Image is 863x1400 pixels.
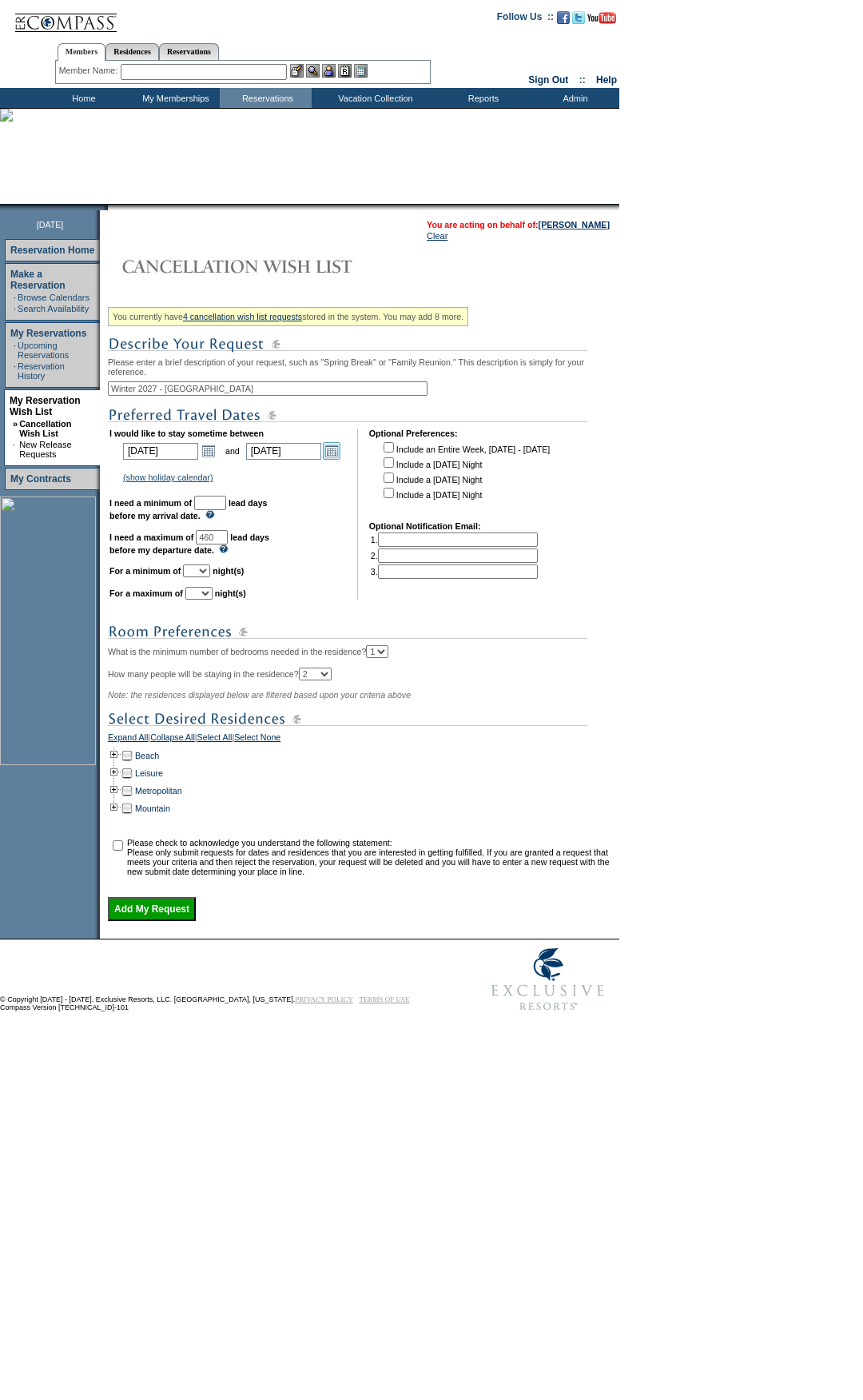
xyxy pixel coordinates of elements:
img: View [306,64,320,78]
td: Include an Entire Week, [DATE] - [DATE] Include a [DATE] Night Include a [DATE] Night Include a [... [380,440,550,510]
div: Please enter a brief description of your request, such as "Spring Break" or "Family Reunion." Thi... [108,301,615,921]
div: Member Name: [59,64,121,78]
a: PRIVACY POLICY [295,995,353,1003]
input: Date format: M/D/Y. Shortcut keys: [T] for Today. [UP] or [.] for Next Day. [DOWN] or [,] for Pre... [123,443,198,460]
b: night(s) [215,588,246,598]
a: [PERSON_NAME] [539,220,610,229]
img: Impersonate [322,64,336,78]
a: Follow us on Twitter [572,16,585,26]
td: · [13,440,18,459]
img: Cancellation Wish List [108,250,428,282]
b: » [13,419,18,429]
span: [DATE] [37,220,64,229]
img: Become our fan on Facebook [557,11,570,24]
b: Optional Preferences: [369,429,458,438]
td: Reservations [220,88,312,108]
a: Residences [105,43,159,60]
a: Cancellation Wish List [19,419,71,438]
a: Select None [234,732,280,747]
a: Make a Reservation [10,269,66,291]
a: Upcoming Reservations [18,341,69,360]
b: lead days before my departure date. [109,532,269,555]
b: night(s) [213,566,244,576]
a: Clear [427,231,447,241]
td: Home [36,88,128,108]
img: b_calculator.gif [354,64,368,78]
a: Expand All [108,732,148,747]
a: Leisure [135,768,163,778]
a: Members [58,43,106,61]
a: Become our fan on Facebook [557,16,570,26]
td: Follow Us :: [497,10,554,29]
span: Note: the residences displayed below are filtered based upon your criteria above [108,690,411,700]
a: Beach [135,751,159,760]
img: questionMark_lightBlue.gif [219,544,229,553]
td: My Memberships [128,88,220,108]
td: 2. [371,548,538,563]
td: 1. [371,532,538,547]
td: Admin [527,88,619,108]
a: Collapse All [150,732,195,747]
a: Search Availability [18,304,89,313]
a: Sign Out [528,74,568,86]
td: and [223,440,242,462]
b: I would like to stay sometime between [109,429,264,438]
a: Reservation History [18,361,65,381]
img: Subscribe to our YouTube Channel [587,12,616,24]
a: Mountain [135,804,170,813]
input: Date format: M/D/Y. Shortcut keys: [T] for Today. [UP] or [.] for Next Day. [DOWN] or [,] for Pre... [246,443,321,460]
a: Subscribe to our YouTube Channel [587,16,616,26]
img: b_edit.gif [290,64,304,78]
td: · [14,361,16,381]
img: subTtlRoomPreferences.gif [108,622,587,642]
td: Vacation Collection [312,88,435,108]
img: Exclusive Resorts [476,939,619,1019]
div: | | | [108,732,615,747]
img: blank.gif [108,204,109,210]
img: questionMark_lightBlue.gif [205,510,215,519]
td: 3. [371,564,538,579]
a: Select All [197,732,233,747]
td: Reports [435,88,527,108]
div: You currently have stored in the system. You may add 8 more. [108,307,468,326]
a: Metropolitan [135,786,182,796]
img: promoShadowLeftCorner.gif [102,204,108,210]
a: New Release Requests [19,440,71,459]
b: lead days before my arrival date. [109,498,268,521]
b: For a minimum of [109,566,181,576]
b: Optional Notification Email: [369,521,481,531]
td: · [14,341,16,360]
span: :: [579,74,586,86]
img: Follow us on Twitter [572,11,585,24]
span: You are acting on behalf of: [427,220,610,229]
a: My Contracts [10,473,71,485]
a: Reservations [159,43,219,60]
img: Reservations [338,64,352,78]
a: 4 cancellation wish list requests [183,312,302,321]
td: Please check to acknowledge you understand the following statement: Please only submit requests f... [127,838,614,876]
a: Browse Calendars [18,293,89,302]
a: TERMS OF USE [360,995,410,1003]
a: (show holiday calendar) [123,473,213,482]
a: Help [596,74,617,86]
a: My Reservations [10,328,86,339]
td: · [14,293,16,302]
a: Open the calendar popup. [200,442,217,460]
b: I need a maximum of [109,532,193,542]
a: Open the calendar popup. [323,442,340,460]
a: Reservation Home [10,245,94,256]
b: For a maximum of [109,588,183,598]
td: · [14,304,16,313]
input: Add My Request [108,897,196,921]
a: My Reservation Wish List [10,395,81,417]
b: I need a minimum of [109,498,192,508]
